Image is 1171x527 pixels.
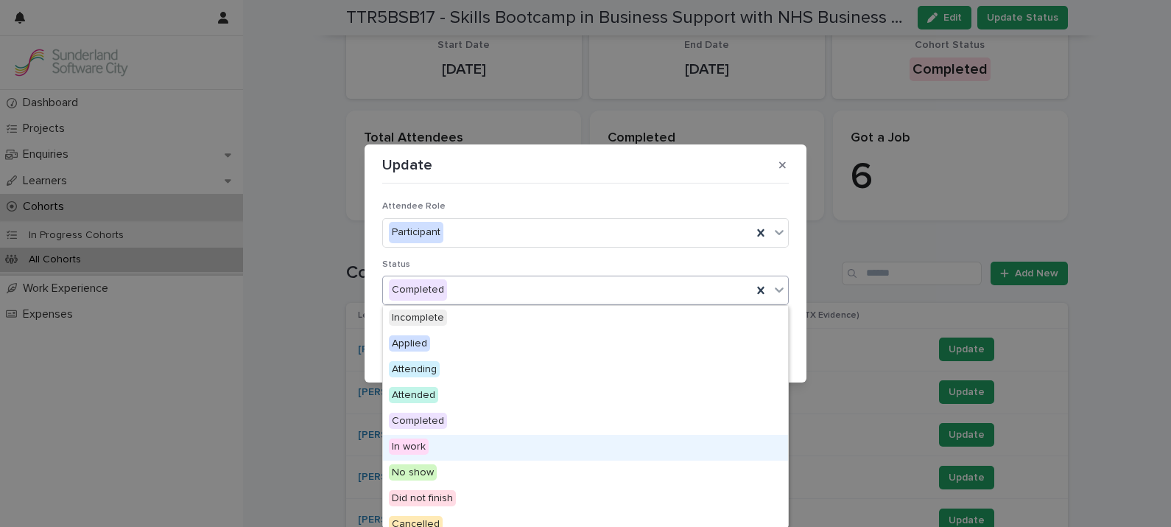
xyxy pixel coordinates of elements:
span: Attended [389,387,438,403]
span: Did not finish [389,490,456,506]
span: Status [382,260,410,269]
div: Attended [383,383,788,409]
div: Completed [383,409,788,435]
div: Completed [389,279,447,301]
p: Update [382,156,432,174]
span: Completed [389,413,447,429]
div: Attending [383,357,788,383]
span: In work [389,439,429,455]
div: Incomplete [383,306,788,332]
div: Participant [389,222,443,243]
span: Applied [389,335,430,352]
span: No show [389,464,437,481]
div: Applied [383,332,788,357]
div: No show [383,461,788,486]
div: In work [383,435,788,461]
span: Attending [389,361,440,377]
span: Incomplete [389,310,447,326]
div: Did not finish [383,486,788,512]
span: Attendee Role [382,202,446,211]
